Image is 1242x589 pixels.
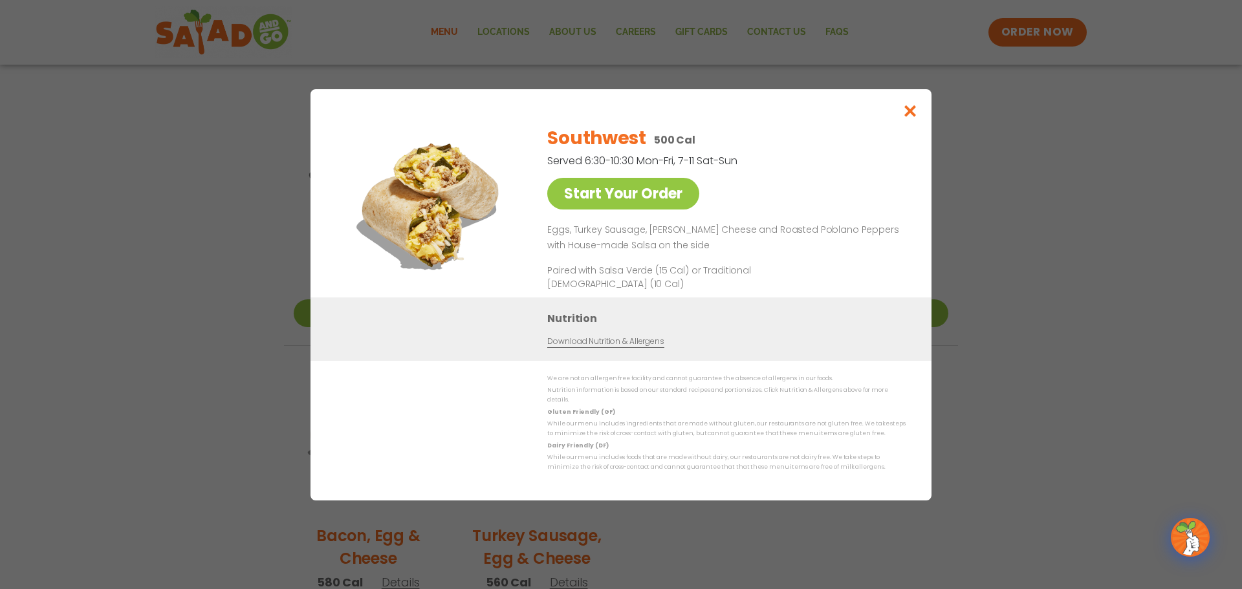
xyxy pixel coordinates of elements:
p: We are not an allergen free facility and cannot guarantee the absence of allergens in our foods. [547,374,906,383]
p: Nutrition information is based on our standard recipes and portion sizes. Click Nutrition & Aller... [547,385,906,405]
img: Featured product photo for Southwest [340,115,521,296]
strong: Gluten Friendly (GF) [547,407,615,415]
h2: Southwest [547,125,646,152]
p: Eggs, Turkey Sausage, [PERSON_NAME] Cheese and Roasted Poblano Peppers with House-made Salsa on t... [547,222,900,253]
p: Served 6:30-10:30 Mon-Fri, 7-11 Sat-Sun [547,153,838,169]
p: While our menu includes ingredients that are made without gluten, our restaurants are not gluten ... [547,419,906,439]
p: While our menu includes foods that are made without dairy, our restaurants are not dairy free. We... [547,453,906,473]
button: Close modal [889,89,931,133]
strong: Dairy Friendly (DF) [547,441,608,449]
p: Paired with Salsa Verde (15 Cal) or Traditional [DEMOGRAPHIC_DATA] (10 Cal) [547,263,787,290]
img: wpChatIcon [1172,519,1208,555]
a: Start Your Order [547,178,699,209]
h3: Nutrition [547,310,912,326]
p: 500 Cal [654,132,695,148]
a: Download Nutrition & Allergens [547,335,664,347]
